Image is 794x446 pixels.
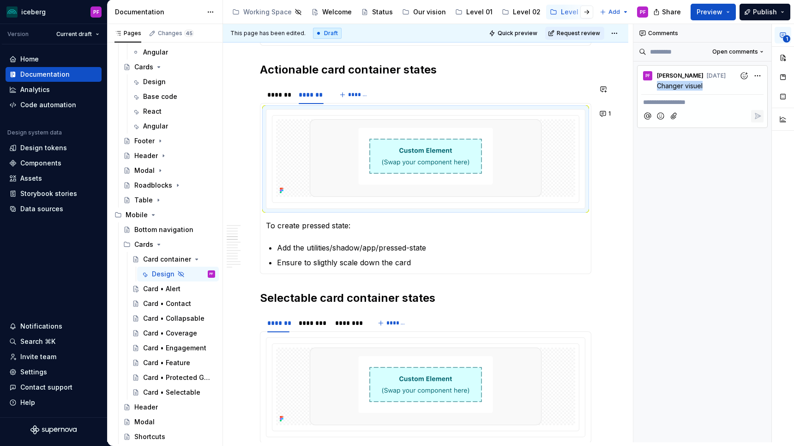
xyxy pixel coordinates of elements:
[120,163,219,178] a: Modal
[645,72,650,79] div: PF
[134,403,158,412] div: Header
[2,2,105,22] button: icebergPF
[260,291,591,305] h2: Selectable card container states
[640,8,646,16] div: PF
[143,284,180,293] div: Card • Alert
[143,373,213,382] div: Card • Protected Good
[184,30,194,37] span: 45
[545,27,604,40] button: Request review
[313,28,342,39] div: Draft
[120,178,219,193] a: Roadblocks
[398,5,450,19] a: Our vision
[266,220,585,231] p: To create pressed state:
[451,5,496,19] a: Level 01
[120,237,219,252] div: Cards
[597,107,615,120] button: 1
[120,429,219,444] a: Shortcuts
[20,337,55,346] div: Search ⌘K
[152,269,174,279] div: Design
[134,417,155,427] div: Modal
[20,70,70,79] div: Documentation
[6,6,18,18] img: 418c6d47-6da6-4103-8b13-b5999f8989a1.png
[6,82,102,97] a: Analytics
[21,7,46,17] div: iceberg
[128,385,219,400] a: Card • Selectable
[52,28,103,41] button: Current draft
[6,319,102,334] button: Notifications
[120,222,219,237] a: Bottom navigation
[134,181,172,190] div: Roadblocks
[128,45,219,60] a: Angular
[498,30,537,37] span: Quick preview
[546,5,592,19] a: Level 03
[668,110,680,122] button: Attach files
[229,3,595,21] div: Page tree
[6,395,102,410] button: Help
[134,432,165,441] div: Shortcuts
[128,252,219,267] a: Card container
[277,242,585,253] p: Add the utilities/shadow/app/pressed-state
[143,48,168,57] div: Angular
[513,7,541,17] div: Level 02
[649,4,687,20] button: Share
[6,156,102,171] a: Components
[20,174,42,183] div: Assets
[120,415,219,429] a: Modal
[6,349,102,364] a: Invite team
[126,210,148,220] div: Mobile
[143,122,168,131] div: Angular
[20,367,47,377] div: Settings
[143,314,205,323] div: Card • Collapsable
[158,30,194,37] div: Changes
[6,334,102,349] button: Search ⌘K
[128,89,219,104] a: Base code
[128,355,219,370] a: Card • Feature
[128,311,219,326] a: Card • Collapsable
[128,74,219,89] a: Design
[20,85,50,94] div: Analytics
[20,383,72,392] div: Contact support
[128,326,219,341] a: Card • Coverage
[143,77,166,86] div: Design
[20,100,76,110] div: Code automation
[708,45,768,58] button: Open comments
[143,358,190,367] div: Card • Feature
[466,7,493,17] div: Level 01
[751,110,764,122] button: Reply
[229,5,306,19] a: Working Space
[114,30,141,37] div: Pages
[6,52,102,67] a: Home
[134,196,153,205] div: Table
[6,186,102,201] a: Storybook stories
[7,129,62,136] div: Design system data
[128,341,219,355] a: Card • Engagement
[111,208,219,222] div: Mobile
[20,352,56,361] div: Invite team
[641,110,654,122] button: Mention someone
[134,166,155,175] div: Modal
[243,7,292,17] div: Working Space
[633,24,771,43] div: Comments
[753,7,777,17] span: Publish
[6,141,102,155] a: Design tokens
[20,204,63,214] div: Data sources
[6,365,102,379] a: Settings
[260,62,591,77] h2: Actionable card container states
[137,267,219,281] a: DesignPF
[357,5,397,19] a: Status
[6,67,102,82] a: Documentation
[751,69,764,82] button: More
[128,104,219,119] a: React
[20,159,61,168] div: Components
[20,55,39,64] div: Home
[7,31,29,38] div: Version
[266,109,585,268] section-item: Pressed
[143,388,200,397] div: Card • Selectable
[561,7,589,17] div: Level 03
[128,296,219,311] a: Card • Contact
[608,8,620,16] span: Add
[608,110,611,117] span: 1
[307,5,355,19] a: Welcome
[115,7,202,17] div: Documentation
[143,299,191,308] div: Card • Contact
